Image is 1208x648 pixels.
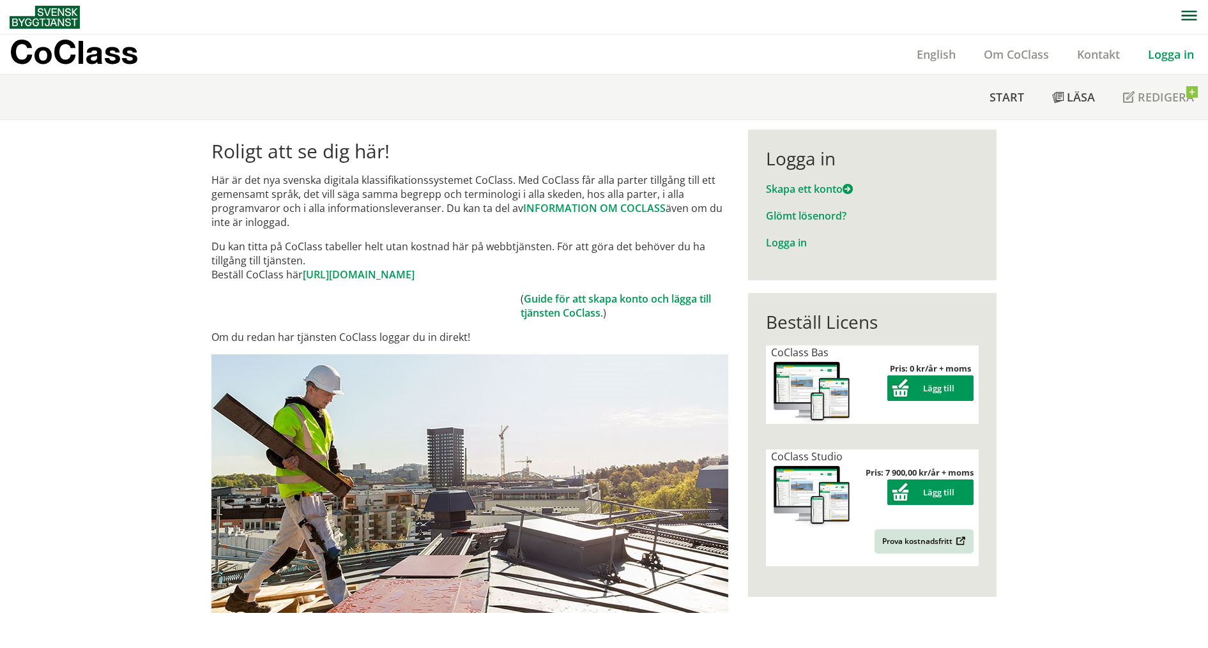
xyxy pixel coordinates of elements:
[1067,89,1095,105] span: Läsa
[887,486,974,498] a: Lägg till
[771,463,853,528] img: coclass-license.jpg
[10,45,138,59] p: CoClass
[771,345,829,359] span: CoClass Bas
[887,479,974,505] button: Lägg till
[887,375,974,401] button: Lägg till
[990,89,1024,105] span: Start
[890,363,971,374] strong: Pris: 0 kr/år + moms
[211,330,728,344] p: Om du redan har tjänsten CoClass loggar du in direkt!
[521,292,728,320] td: ( .)
[766,236,807,250] a: Logga in
[887,382,974,394] a: Lägg till
[523,201,666,215] a: INFORMATION OM COCLASS
[975,75,1038,119] a: Start
[766,182,853,196] a: Skapa ett konto
[211,239,728,282] p: Du kan titta på CoClass tabeller helt utan kostnad här på webbtjänsten. För att göra det behöver ...
[970,47,1063,62] a: Om CoClass
[766,147,979,169] div: Logga in
[903,47,970,62] a: English
[954,536,966,546] img: Outbound.png
[771,359,853,424] img: coclass-license.jpg
[10,34,165,74] a: CoClass
[766,209,846,223] a: Glömt lösenord?
[521,292,711,320] a: Guide för att skapa konto och lägga till tjänsten CoClass
[1134,47,1208,62] a: Logga in
[866,467,974,478] strong: Pris: 7 900,00 kr/år + moms
[10,6,80,29] img: Svensk Byggtjänst
[1063,47,1134,62] a: Kontakt
[211,354,728,613] img: login.jpg
[211,140,728,163] h1: Roligt att se dig här!
[303,267,415,282] a: [URL][DOMAIN_NAME]
[875,529,974,554] a: Prova kostnadsfritt
[766,311,979,333] div: Beställ Licens
[771,449,843,463] span: CoClass Studio
[211,173,728,229] p: Här är det nya svenska digitala klassifikationssystemet CoClass. Med CoClass får alla parter till...
[1038,75,1109,119] a: Läsa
